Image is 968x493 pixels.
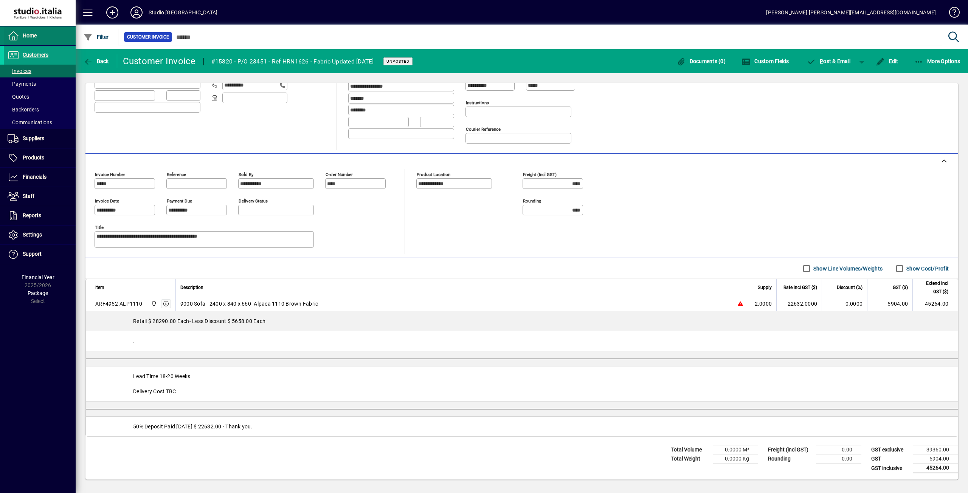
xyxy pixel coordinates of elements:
[675,54,728,68] button: Documents (0)
[124,6,149,19] button: Profile
[149,300,158,308] span: Nugent Street
[95,225,104,230] mat-label: Title
[8,107,39,113] span: Backorders
[86,311,958,331] div: Retail $ 28290.00 Each- Less Discount $ 5658.00 Each
[23,212,41,218] span: Reports
[781,300,817,308] div: 22632.0000
[4,65,76,77] a: Invoices
[914,58,960,64] span: More Options
[466,127,501,132] mat-label: Courier Reference
[4,26,76,45] a: Home
[816,445,861,454] td: 0.00
[676,58,726,64] span: Documents (0)
[239,198,268,204] mat-label: Delivery status
[23,193,34,199] span: Staff
[867,454,913,464] td: GST
[8,68,31,74] span: Invoices
[22,274,54,280] span: Financial Year
[4,77,76,90] a: Payments
[740,54,791,68] button: Custom Fields
[874,54,900,68] button: Edit
[23,52,48,58] span: Customers
[905,265,949,272] label: Show Cost/Profit
[8,119,52,125] span: Communications
[523,172,557,177] mat-label: Freight (incl GST)
[4,168,76,187] a: Financials
[4,245,76,264] a: Support
[100,6,124,19] button: Add
[326,172,353,177] mat-label: Order number
[4,187,76,206] a: Staff
[466,100,489,105] mat-label: Instructions
[84,34,109,40] span: Filter
[742,58,789,64] span: Custom Fields
[876,58,898,64] span: Edit
[4,226,76,244] a: Settings
[95,198,119,204] mat-label: Invoice date
[95,283,104,292] span: Item
[766,6,936,19] div: [PERSON_NAME] [PERSON_NAME][EMAIL_ADDRESS][DOMAIN_NAME]
[76,54,117,68] app-page-header-button: Back
[86,417,958,436] div: 50% Deposit Paid [DATE] $ 22632.00 - Thank you.
[180,300,318,308] span: 9000 Sofa - 2400 x 840 x 660 -Alpaca 1110 Brown Fabric
[23,155,44,161] span: Products
[803,54,855,68] button: Post & Email
[95,172,125,177] mat-label: Invoice number
[23,174,47,180] span: Financials
[912,296,958,311] td: 45264.00
[149,6,217,19] div: Studio [GEOGRAPHIC_DATA]
[812,265,883,272] label: Show Line Volumes/Weights
[86,366,958,401] div: Lead Time 18-20 Weeks Delivery Cost TBC
[912,54,962,68] button: More Options
[167,172,186,177] mat-label: Reference
[23,135,44,141] span: Suppliers
[913,445,958,454] td: 39360.00
[8,94,29,100] span: Quotes
[82,54,111,68] button: Back
[23,32,37,39] span: Home
[867,445,913,454] td: GST exclusive
[713,445,758,454] td: 0.0000 M³
[837,283,863,292] span: Discount (%)
[764,445,816,454] td: Freight (incl GST)
[913,464,958,473] td: 45264.00
[86,331,958,351] div: .
[764,454,816,464] td: Rounding
[4,90,76,103] a: Quotes
[4,206,76,225] a: Reports
[867,296,912,311] td: 5904.00
[667,445,713,454] td: Total Volume
[211,56,374,68] div: #15820 - P/O 23451 - Ref HRN1626 - Fabric Updated [DATE]
[523,198,541,204] mat-label: Rounding
[28,290,48,296] span: Package
[820,58,823,64] span: P
[4,116,76,129] a: Communications
[4,129,76,148] a: Suppliers
[943,2,959,26] a: Knowledge Base
[713,454,758,464] td: 0.0000 Kg
[23,232,42,238] span: Settings
[755,300,772,308] span: 2.0000
[913,454,958,464] td: 5904.00
[95,300,142,308] div: ARF4952-ALP1110
[867,464,913,473] td: GST inclusive
[917,279,948,296] span: Extend incl GST ($)
[167,198,192,204] mat-label: Payment due
[893,283,908,292] span: GST ($)
[239,172,253,177] mat-label: Sold by
[758,283,772,292] span: Supply
[123,55,196,67] div: Customer Invoice
[23,251,42,257] span: Support
[82,30,111,44] button: Filter
[807,58,851,64] span: ost & Email
[783,283,817,292] span: Rate incl GST ($)
[4,103,76,116] a: Backorders
[822,296,867,311] td: 0.0000
[4,148,76,167] a: Products
[180,283,203,292] span: Description
[816,454,861,464] td: 0.00
[84,58,109,64] span: Back
[667,454,713,464] td: Total Weight
[417,172,450,177] mat-label: Product location
[127,33,169,41] span: Customer Invoice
